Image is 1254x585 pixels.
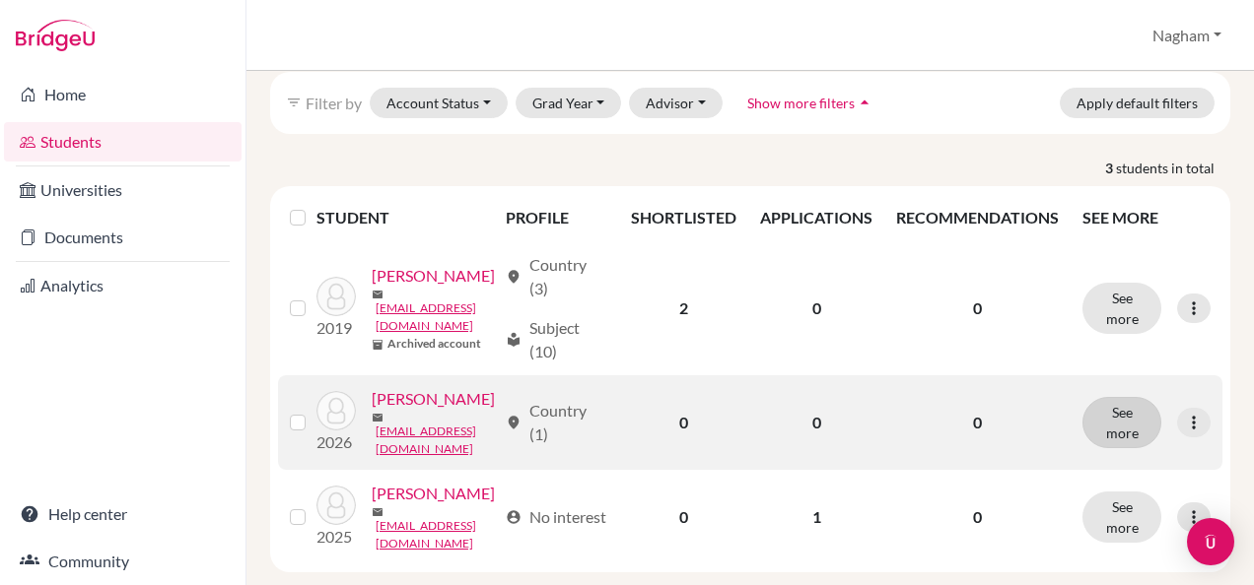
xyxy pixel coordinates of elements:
[619,194,748,241] th: SHORTLISTED
[4,542,242,581] a: Community
[506,505,606,529] div: No interest
[316,525,356,549] p: 2025
[316,486,356,525] img: Dakkak, Faris
[316,430,356,454] p: 2026
[747,95,855,111] span: Show more filters
[387,335,481,353] b: Archived account
[506,399,607,446] div: Country (1)
[370,88,508,118] button: Account Status
[494,194,619,241] th: PROFILE
[372,506,383,518] span: mail
[316,194,494,241] th: STUDENT
[1116,158,1230,178] span: students in total
[748,470,884,564] td: 1
[4,218,242,257] a: Documents
[1187,518,1234,565] div: Open Intercom Messenger
[748,375,884,470] td: 0
[896,296,1059,320] p: 0
[376,299,497,335] a: [EMAIL_ADDRESS][DOMAIN_NAME]
[316,391,356,430] img: Askari, Faris
[619,470,748,564] td: 0
[516,88,622,118] button: Grad Year
[372,264,495,288] a: [PERSON_NAME]
[4,75,242,114] a: Home
[629,88,723,118] button: Advisor
[4,170,242,210] a: Universities
[748,241,884,375] td: 0
[506,332,522,348] span: local_library
[896,505,1059,529] p: 0
[316,316,356,340] p: 2019
[372,289,383,300] span: mail
[619,241,748,375] td: 2
[1144,17,1230,54] button: Nagham
[506,316,607,363] div: Subject (10)
[372,339,383,351] span: inventory_2
[506,415,522,430] span: location_on
[376,422,497,458] a: [EMAIL_ADDRESS][DOMAIN_NAME]
[372,482,495,505] a: [PERSON_NAME]
[884,194,1071,241] th: RECOMMENDATIONS
[306,94,362,112] span: Filter by
[731,88,891,118] button: Show more filtersarrow_drop_up
[316,277,356,316] img: Alsuwaidi, Faris
[1071,194,1222,241] th: SEE MORE
[855,93,874,112] i: arrow_drop_up
[1082,397,1161,448] button: See more
[506,269,522,285] span: location_on
[1060,88,1215,118] button: Apply default filters
[1082,283,1161,334] button: See more
[896,411,1059,434] p: 0
[4,266,242,305] a: Analytics
[4,122,242,162] a: Students
[286,95,302,110] i: filter_list
[619,375,748,470] td: 0
[506,509,522,525] span: account_circle
[4,494,242,534] a: Help center
[1082,491,1161,543] button: See more
[376,517,497,552] a: [EMAIL_ADDRESS][DOMAIN_NAME]
[16,20,95,51] img: Bridge-U
[506,253,607,300] div: Country (3)
[372,387,495,411] a: [PERSON_NAME]
[1105,158,1116,178] strong: 3
[748,194,884,241] th: APPLICATIONS
[372,412,383,423] span: mail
